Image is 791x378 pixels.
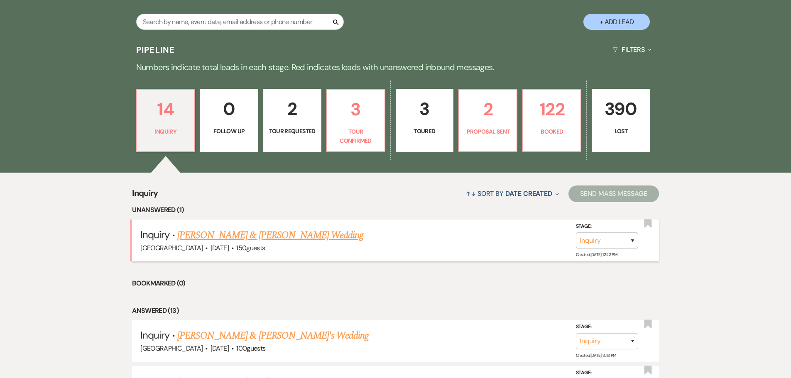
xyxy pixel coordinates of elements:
span: Created: [DATE] 3:43 PM [576,353,616,358]
p: 3 [332,95,380,123]
p: 2 [269,95,316,123]
span: Date Created [505,189,552,198]
p: 3 [401,95,448,123]
p: 0 [206,95,253,123]
span: [GEOGRAPHIC_DATA] [140,344,203,353]
span: [GEOGRAPHIC_DATA] [140,244,203,252]
button: Send Mass Message [568,185,659,202]
a: 3Tour Confirmed [326,89,385,152]
a: [PERSON_NAME] & [PERSON_NAME] Wedding [177,228,363,243]
li: Unanswered (1) [132,205,659,215]
a: 2Tour Requested [263,89,321,152]
span: ↑↓ [466,189,476,198]
span: Inquiry [132,187,158,205]
span: [DATE] [211,344,229,353]
p: Tour Confirmed [332,127,380,146]
p: Numbers indicate total leads in each stage. Red indicates leads with unanswered inbound messages. [97,61,695,74]
a: 2Proposal Sent [458,89,517,152]
p: Inquiry [142,127,189,136]
button: Sort By Date Created [463,183,562,205]
p: 2 [464,95,512,123]
p: 122 [528,95,575,123]
span: Inquiry [140,228,169,241]
p: Lost [597,127,644,136]
label: Stage: [576,322,638,332]
p: Booked [528,127,575,136]
label: Stage: [576,222,638,231]
li: Bookmarked (0) [132,278,659,289]
p: Tour Requested [269,127,316,136]
label: Stage: [576,368,638,378]
a: 0Follow Up [200,89,258,152]
p: Follow Up [206,127,253,136]
a: [PERSON_NAME] & [PERSON_NAME]'s Wedding [177,328,369,343]
p: Toured [401,127,448,136]
p: Proposal Sent [464,127,512,136]
button: + Add Lead [583,14,650,30]
p: 390 [597,95,644,123]
a: 14Inquiry [136,89,195,152]
a: 122Booked [522,89,581,152]
li: Answered (13) [132,305,659,316]
span: [DATE] [211,244,229,252]
span: 150 guests [236,244,265,252]
a: 390Lost [592,89,650,152]
span: 100 guests [236,344,265,353]
input: Search by name, event date, email address or phone number [136,14,344,30]
a: 3Toured [396,89,454,152]
button: Filters [610,39,655,61]
span: Inquiry [140,329,169,341]
h3: Pipeline [136,44,175,56]
p: 14 [142,95,189,123]
span: Created: [DATE] 12:22 PM [576,252,617,257]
